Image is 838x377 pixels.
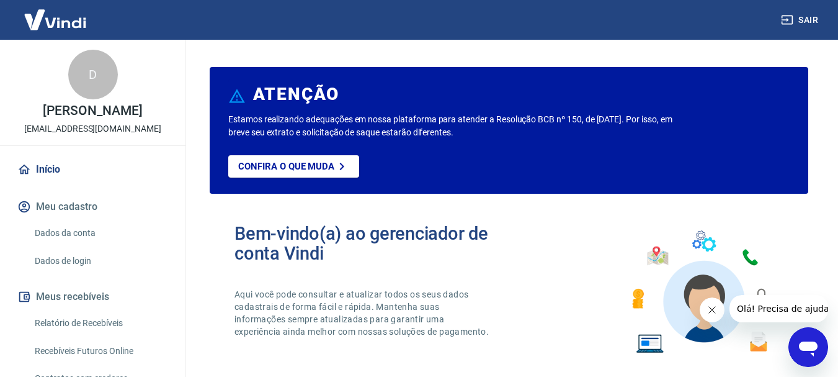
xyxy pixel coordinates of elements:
button: Meus recebíveis [15,283,171,311]
p: Aqui você pode consultar e atualizar todos os seus dados cadastrais de forma fácil e rápida. Mant... [234,288,491,338]
h2: Bem-vindo(a) ao gerenciador de conta Vindi [234,224,509,263]
a: Dados da conta [30,220,171,246]
p: Confira o que muda [238,161,334,172]
div: D [68,50,118,99]
button: Sair [778,9,823,32]
iframe: Botão para abrir a janela de mensagens [788,327,828,367]
a: Recebíveis Futuros Online [30,338,171,364]
span: Olá! Precisa de ajuda? [7,9,104,19]
a: Dados de login [30,248,171,274]
p: [PERSON_NAME] [43,104,142,117]
iframe: Fechar mensagem [700,298,724,322]
h6: ATENÇÃO [253,88,339,101]
a: Confira o que muda [228,155,359,178]
button: Meu cadastro [15,193,171,220]
img: Vindi [15,1,96,39]
p: Estamos realizando adequações em nossa plataforma para atender a Resolução BCB nº 150, de [DATE].... [228,113,677,139]
p: [EMAIL_ADDRESS][DOMAIN_NAME] [24,122,161,135]
a: Início [15,156,171,183]
iframe: Mensagem da empresa [729,295,828,322]
img: Imagem de um avatar masculino com diversos icones exemplificando as funcionalidades do gerenciado... [621,224,783,361]
a: Relatório de Recebíveis [30,311,171,336]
